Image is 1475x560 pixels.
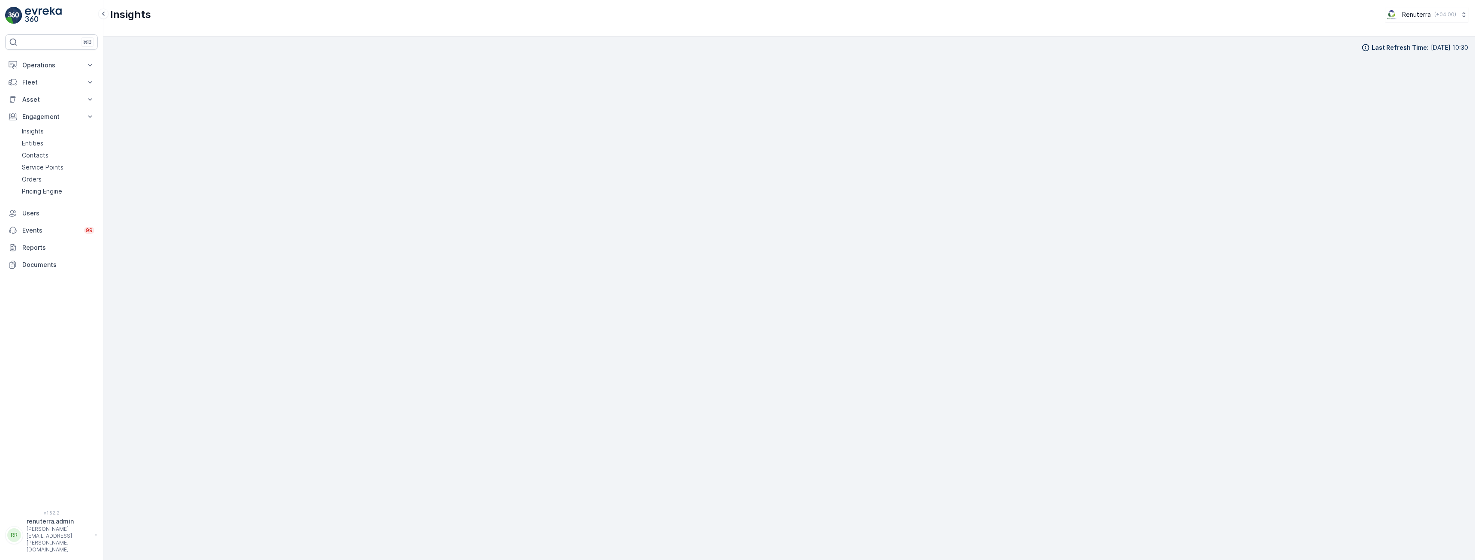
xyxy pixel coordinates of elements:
[7,528,21,542] div: RR
[1402,10,1431,19] p: Renuterra
[5,222,98,239] a: Events99
[22,127,44,136] p: Insights
[5,74,98,91] button: Fleet
[22,112,81,121] p: Engagement
[22,61,81,70] p: Operations
[1385,7,1468,22] button: Renuterra(+04:00)
[22,175,42,184] p: Orders
[5,7,22,24] img: logo
[22,78,81,87] p: Fleet
[18,173,98,185] a: Orders
[5,57,98,74] button: Operations
[5,256,98,273] a: Documents
[1431,43,1468,52] p: [DATE] 10:30
[22,163,63,172] p: Service Points
[1372,43,1429,52] p: Last Refresh Time :
[25,7,62,24] img: logo_light-DOdMpM7g.png
[22,151,48,160] p: Contacts
[5,108,98,125] button: Engagement
[22,260,94,269] p: Documents
[22,226,79,235] p: Events
[110,8,151,21] p: Insights
[1385,10,1399,19] img: Screenshot_2024-07-26_at_13.33.01.png
[5,239,98,256] a: Reports
[5,91,98,108] button: Asset
[22,187,62,196] p: Pricing Engine
[1434,11,1456,18] p: ( +04:00 )
[5,205,98,222] a: Users
[27,526,91,553] p: [PERSON_NAME][EMAIL_ADDRESS][PERSON_NAME][DOMAIN_NAME]
[5,517,98,553] button: RRrenuterra.admin[PERSON_NAME][EMAIL_ADDRESS][PERSON_NAME][DOMAIN_NAME]
[22,209,94,218] p: Users
[5,510,98,515] span: v 1.52.2
[27,517,91,526] p: renuterra.admin
[18,185,98,197] a: Pricing Engine
[86,227,93,234] p: 99
[18,125,98,137] a: Insights
[22,243,94,252] p: Reports
[18,137,98,149] a: Entities
[83,39,92,45] p: ⌘B
[18,161,98,173] a: Service Points
[22,139,43,148] p: Entities
[22,95,81,104] p: Asset
[18,149,98,161] a: Contacts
